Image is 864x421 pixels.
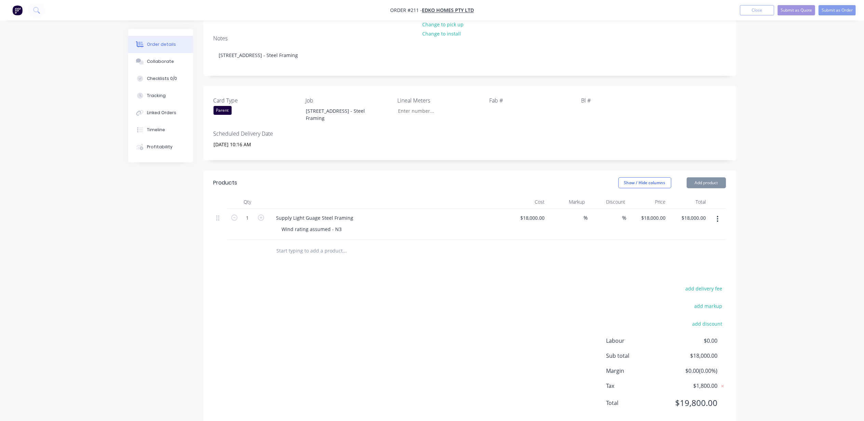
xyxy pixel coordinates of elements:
[687,177,726,188] button: Add product
[422,7,474,14] a: EDKO Homes Pty Ltd
[147,41,176,47] div: Order details
[128,121,193,138] button: Timeline
[271,213,359,223] div: Supply Light Guage Steel Framing
[147,144,173,150] div: Profitability
[819,5,856,15] button: Submit as Order
[147,127,165,133] div: Timeline
[305,96,391,105] label: Job
[778,5,815,15] button: Submit as Quote
[667,367,717,375] span: $0.00 ( 0.00 %)
[548,195,588,209] div: Markup
[667,397,717,409] span: $19,800.00
[489,96,575,105] label: Fab #
[581,96,667,105] label: Bl #
[419,29,465,38] button: Change to install
[147,110,176,116] div: Linked Orders
[276,244,413,258] input: Start typing to add a product...
[507,195,548,209] div: Cost
[606,352,667,360] span: Sub total
[214,106,232,115] div: Parent
[147,93,166,99] div: Tracking
[128,87,193,104] button: Tracking
[691,301,726,311] button: add markup
[214,35,726,42] div: Notes
[606,337,667,345] span: Labour
[214,96,299,105] label: Card Type
[740,5,774,15] button: Close
[128,36,193,53] button: Order details
[682,284,726,293] button: add delivery fee
[128,53,193,70] button: Collaborate
[390,7,422,14] span: Order #211 -
[147,76,177,82] div: Checklists 0/0
[214,130,299,138] label: Scheduled Delivery Date
[128,138,193,155] button: Profitability
[276,224,347,234] div: Wind rating assumed - N3
[606,399,667,407] span: Total
[128,104,193,121] button: Linked Orders
[618,177,671,188] button: Show / Hide columns
[622,214,626,222] span: %
[227,195,268,209] div: Qty
[628,195,669,209] div: Price
[214,45,726,66] div: [STREET_ADDRESS] - Steel Framing
[606,367,667,375] span: Margin
[588,195,628,209] div: Discount
[667,337,717,345] span: $0.00
[584,214,588,222] span: %
[669,195,709,209] div: Total
[128,70,193,87] button: Checklists 0/0
[606,382,667,390] span: Tax
[147,58,174,65] div: Collaborate
[689,319,726,328] button: add discount
[667,382,717,390] span: $1,800.00
[419,19,467,29] button: Change to pick up
[667,352,717,360] span: $18,000.00
[12,5,23,15] img: Factory
[214,179,237,187] div: Products
[392,106,482,116] input: Enter number...
[209,139,294,150] input: Enter date and time
[300,106,386,123] div: [STREET_ADDRESS] - Steel Framing
[397,96,483,105] label: Lineal Meters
